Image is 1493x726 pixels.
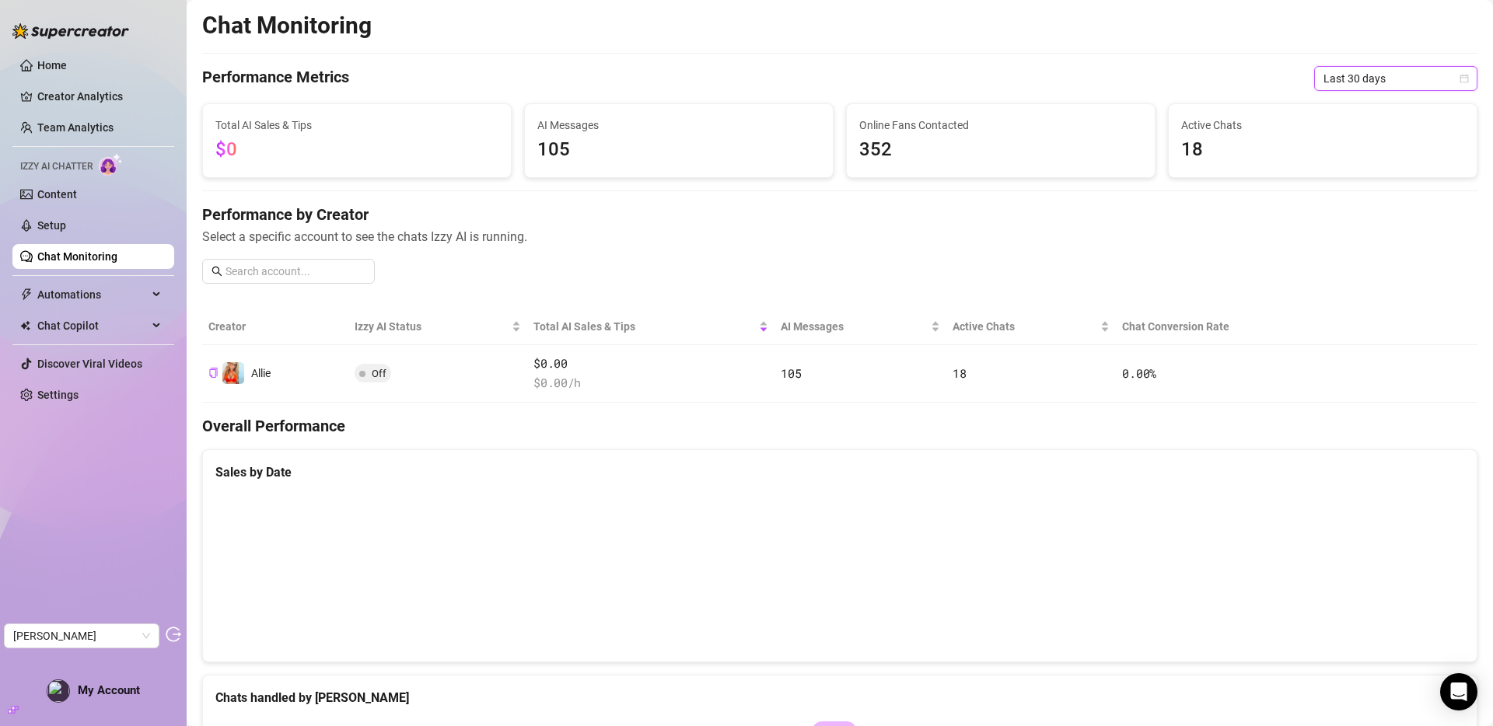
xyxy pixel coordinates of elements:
a: Content [37,188,77,201]
span: Select a specific account to see the chats Izzy AI is running. [202,227,1477,246]
span: calendar [1460,74,1469,83]
span: $ 0.00 /h [533,374,768,393]
h2: Chat Monitoring [202,11,372,40]
div: Chats handled by [PERSON_NAME] [215,688,1464,707]
a: Discover Viral Videos [37,358,142,370]
th: AI Messages [774,309,946,345]
img: logo-BBDzfeDw.svg [12,23,129,39]
span: Izzy AI Status [355,318,509,335]
div: Open Intercom Messenger [1440,673,1477,710]
span: search [212,266,222,277]
span: My Account [78,683,140,697]
img: profilePics%2Fs1Hgf2wvM5h7AMvlAxcWEsVgZco2.png [47,680,69,702]
span: Active Chats [1181,117,1464,134]
span: 0.00 % [1122,365,1156,381]
span: Automations [37,282,148,307]
span: $0.00 [533,354,768,373]
a: Home [37,59,67,72]
span: AI Messages [537,117,820,134]
h4: Performance by Creator [202,204,1477,225]
span: Izzy AI Chatter [20,159,93,174]
button: Copy Creator ID [208,368,219,379]
h4: Overall Performance [202,415,1477,437]
input: Search account... [226,263,365,280]
span: logout [166,627,181,642]
span: 18 [953,365,966,381]
span: Allie [251,367,271,379]
th: Total AI Sales & Tips [527,309,774,345]
span: Allie Rae [13,624,150,647]
img: Allie [222,362,244,384]
span: build [8,704,19,715]
th: Chat Conversion Rate [1116,309,1350,345]
span: 105 [781,365,801,381]
span: Online Fans Contacted [859,117,1142,134]
a: Settings [37,389,79,401]
img: AI Chatter [99,153,123,176]
span: 105 [537,135,820,165]
span: copy [208,368,219,378]
a: Chat Monitoring [37,250,117,263]
span: Total AI Sales & Tips [533,318,756,335]
a: Team Analytics [37,121,114,134]
a: Setup [37,219,66,232]
span: Last 30 days [1323,67,1468,90]
span: $0 [215,138,237,160]
span: Active Chats [953,318,1098,335]
span: 352 [859,135,1142,165]
span: Total AI Sales & Tips [215,117,498,134]
div: Sales by Date [215,462,1464,482]
img: Chat Copilot [20,320,30,331]
span: AI Messages [781,318,928,335]
th: Active Chats [946,309,1117,345]
span: 18 [1181,135,1464,165]
th: Izzy AI Status [348,309,527,345]
span: Chat Copilot [37,313,148,338]
th: Creator [202,309,348,345]
span: Off [372,368,386,379]
h4: Performance Metrics [202,66,349,91]
a: Creator Analytics [37,84,162,109]
span: thunderbolt [20,288,33,301]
